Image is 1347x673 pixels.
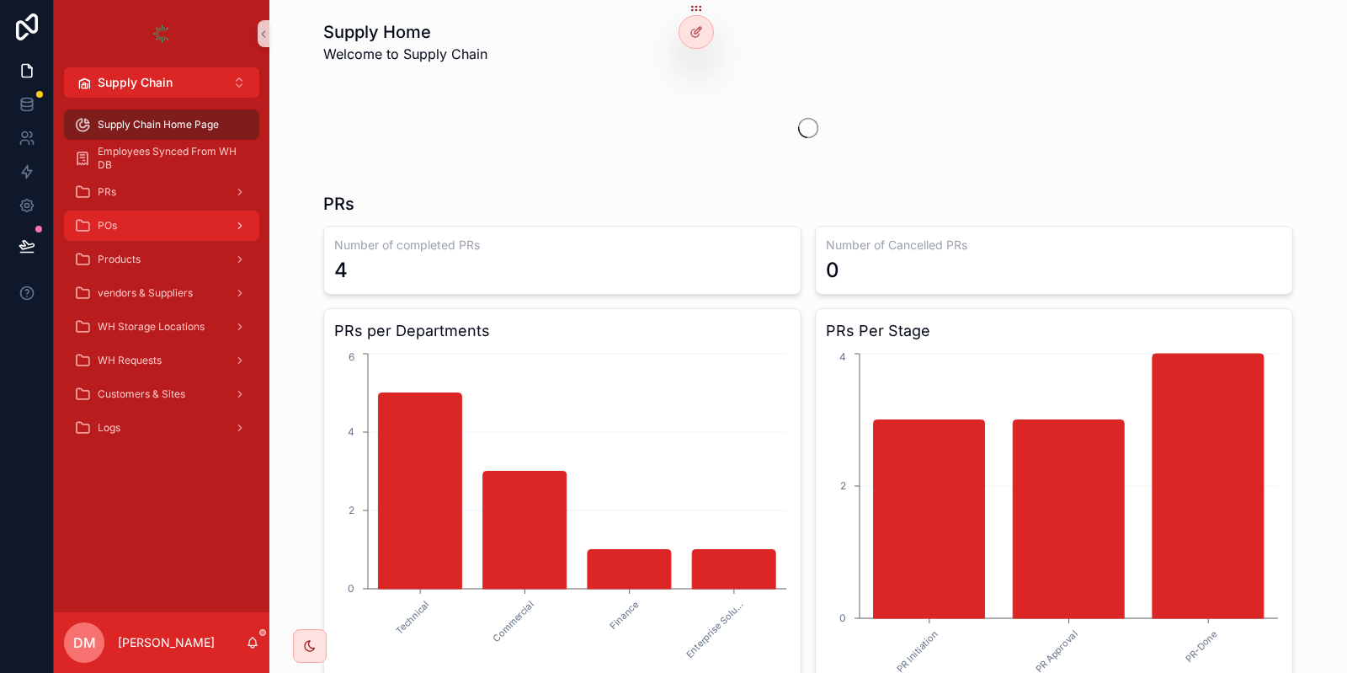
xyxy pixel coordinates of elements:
span: Supply Chain [98,74,173,91]
div: 4 [334,257,348,284]
div: 0 [826,257,839,284]
span: WH Storage Locations [98,320,205,334]
tspan: 0 [348,582,354,595]
h3: PRs per Departments [334,319,791,343]
a: Customers & Sites [64,379,259,409]
tspan: 2 [840,479,846,492]
div: chart [334,350,791,673]
text: Enterprise Solu... [684,599,746,661]
div: chart [826,350,1282,673]
text: Technical [393,599,431,637]
tspan: 2 [349,504,354,516]
span: Customers & Sites [98,387,185,401]
a: WH Requests [64,345,259,376]
a: Products [64,244,259,275]
tspan: 4 [839,350,846,363]
span: Supply Chain Home Page [98,118,219,131]
span: DM [73,633,96,653]
tspan: 0 [839,612,846,624]
tspan: 6 [349,350,354,363]
span: WH Requests [98,354,162,367]
a: PRs [64,177,259,207]
img: App logo [148,20,175,47]
span: Welcome to Supply Chain [323,44,487,64]
a: Employees Synced From WH DB [64,143,259,174]
text: Commercial [490,599,535,644]
a: Supply Chain Home Page [64,109,259,140]
h1: Supply Home [323,20,487,44]
a: vendors & Suppliers [64,278,259,308]
button: Select Button [64,67,259,98]
a: Logs [64,413,259,443]
a: POs [64,211,259,241]
h3: PRs Per Stage [826,319,1282,343]
span: PRs [98,185,116,199]
span: Logs [98,421,120,435]
h3: Number of completed PRs [334,237,791,254]
a: WH Storage Locations [64,312,259,342]
tspan: 4 [348,425,354,438]
h3: Number of Cancelled PRs [826,237,1282,254]
span: POs [98,219,117,232]
span: vendors & Suppliers [98,286,193,300]
div: scrollable content [54,98,269,465]
span: Products [98,253,141,266]
p: [PERSON_NAME] [118,634,215,651]
text: PR-Done [1183,628,1219,665]
span: Employees Synced From WH DB [98,145,242,172]
h1: PRs [323,192,354,216]
text: Finance [607,599,641,633]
